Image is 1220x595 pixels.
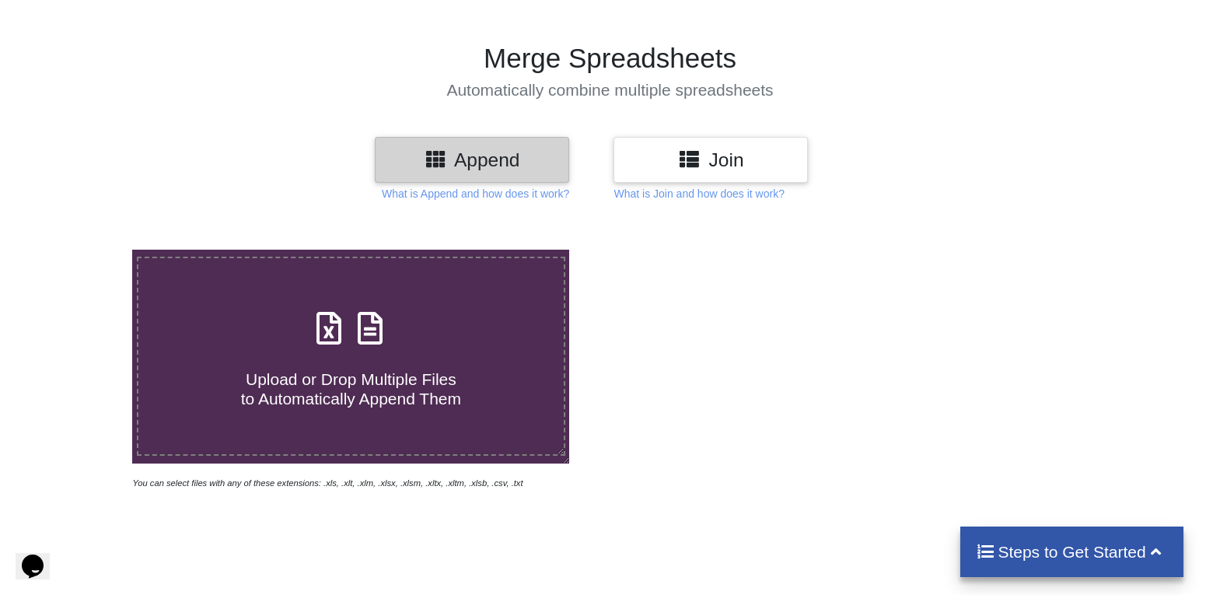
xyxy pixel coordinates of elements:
h3: Join [625,149,796,171]
h4: Steps to Get Started [976,542,1168,562]
p: What is Join and how does it work? [613,186,784,201]
h3: Append [386,149,558,171]
i: You can select files with any of these extensions: .xls, .xlt, .xlm, .xlsx, .xlsm, .xltx, .xltm, ... [132,478,523,488]
span: Upload or Drop Multiple Files to Automatically Append Them [241,370,461,408]
iframe: chat widget [16,533,65,579]
p: What is Append and how does it work? [382,186,569,201]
